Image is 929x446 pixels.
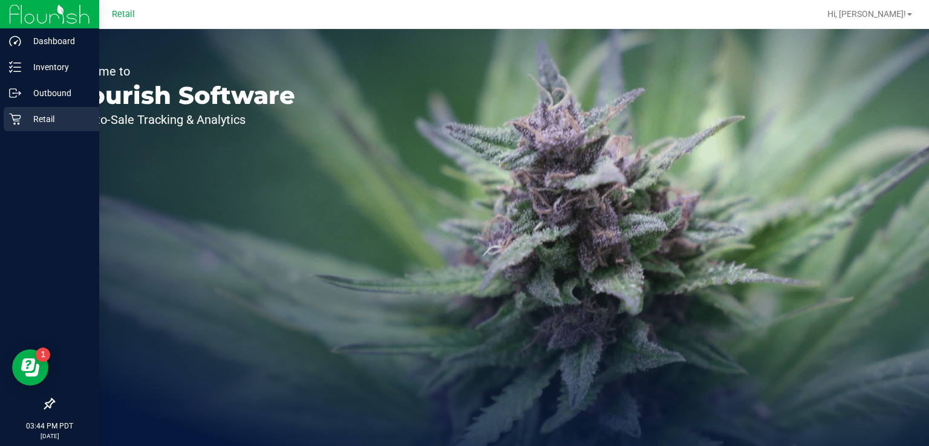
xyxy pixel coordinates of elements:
p: Welcome to [65,65,295,77]
inline-svg: Retail [9,113,21,125]
p: Seed-to-Sale Tracking & Analytics [65,114,295,126]
inline-svg: Outbound [9,87,21,99]
p: [DATE] [5,431,94,441]
p: Retail [21,112,94,126]
inline-svg: Dashboard [9,35,21,47]
p: Outbound [21,86,94,100]
p: Flourish Software [65,83,295,108]
span: Retail [112,9,135,19]
p: Dashboard [21,34,94,48]
iframe: Resource center [12,349,48,386]
p: 03:44 PM PDT [5,421,94,431]
iframe: Resource center unread badge [36,347,50,362]
p: Inventory [21,60,94,74]
inline-svg: Inventory [9,61,21,73]
span: Hi, [PERSON_NAME]! [827,9,906,19]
